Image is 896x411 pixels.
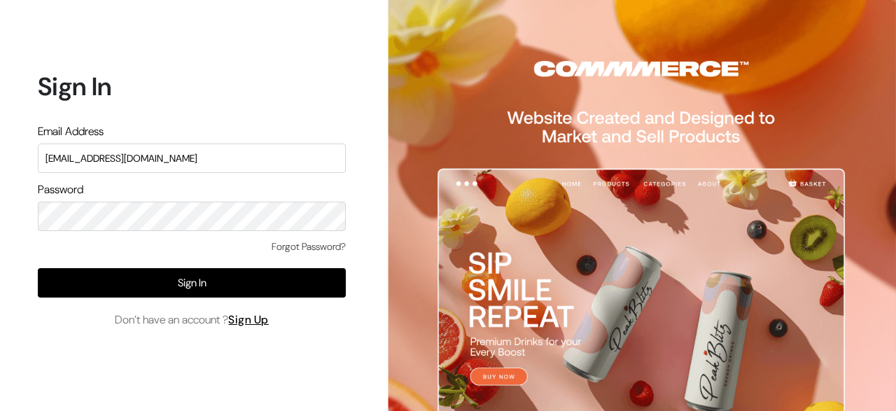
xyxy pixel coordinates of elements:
button: Sign In [38,268,346,298]
a: Sign Up [228,312,269,327]
label: Email Address [38,123,104,140]
span: Don’t have an account ? [115,312,269,328]
a: Forgot Password? [272,239,346,254]
h1: Sign In [38,71,346,102]
label: Password [38,181,83,198]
